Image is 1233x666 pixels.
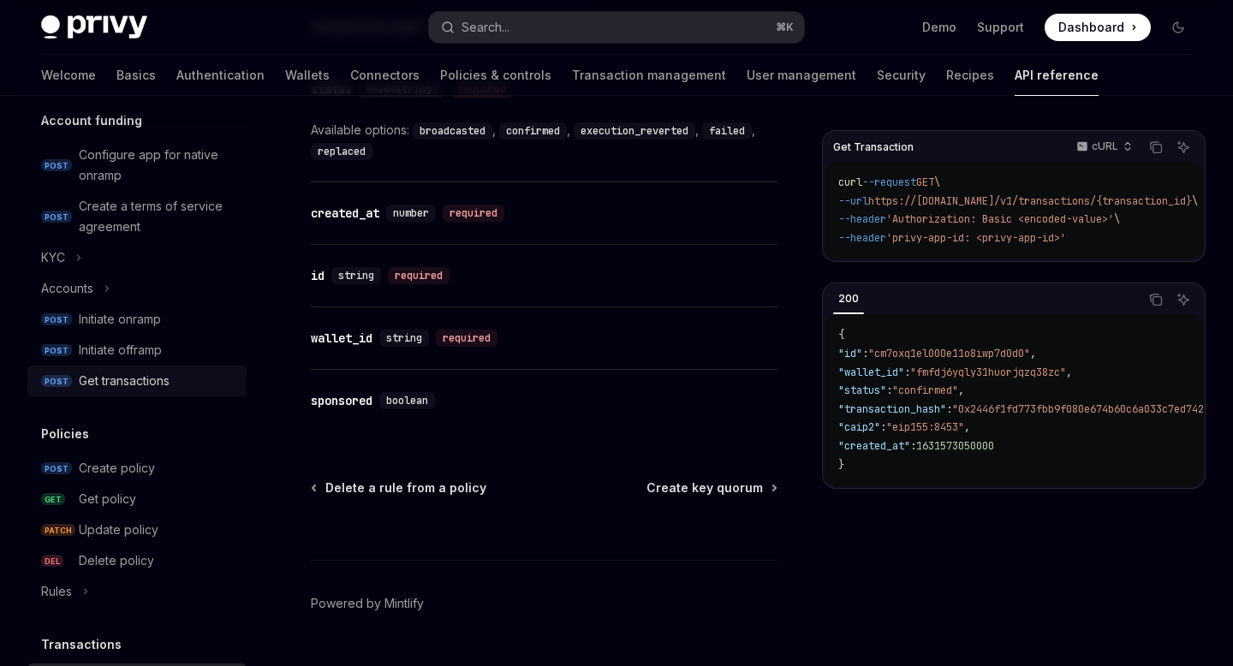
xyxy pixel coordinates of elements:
[27,335,247,366] a: POSTInitiate offramp
[910,439,916,453] span: :
[41,581,72,602] div: Rules
[338,269,374,282] span: string
[862,175,916,189] span: --request
[946,55,994,96] a: Recipes
[499,122,567,140] code: confirmed
[1145,136,1167,158] button: Copy the contents from the code block
[838,347,862,360] span: "id"
[833,288,864,309] div: 200
[79,550,154,571] div: Delete policy
[838,366,904,379] span: "wallet_id"
[311,330,372,347] div: wallet_id
[79,145,236,186] div: Configure app for native onramp
[41,247,65,268] div: KYC
[862,347,868,360] span: :
[880,420,886,434] span: :
[1015,55,1099,96] a: API reference
[838,194,868,208] span: --url
[79,196,236,237] div: Create a terms of service agreement
[41,634,122,655] h5: Transactions
[886,231,1066,245] span: 'privy-app-id: <privy-app-id>'
[1164,14,1192,41] button: Toggle dark mode
[41,15,147,39] img: dark logo
[946,402,952,416] span: :
[413,122,492,140] code: broadcasted
[934,175,940,189] span: \
[311,267,325,284] div: id
[838,328,844,342] span: {
[79,489,136,509] div: Get policy
[702,122,752,140] code: failed
[1058,19,1124,36] span: Dashboard
[41,424,89,444] h5: Policies
[868,347,1030,360] span: "cm7oxq1el000e11o8iwp7d0d0"
[27,545,247,576] a: DELDelete policy
[838,231,886,245] span: --header
[572,55,726,96] a: Transaction management
[41,55,96,96] a: Welcome
[311,143,372,160] code: replaced
[916,439,994,453] span: 1631573050000
[311,205,379,222] div: created_at
[41,211,72,223] span: POST
[41,462,72,475] span: POST
[833,140,914,154] span: Get Transaction
[393,206,429,220] span: number
[27,366,247,396] a: POSTGet transactions
[116,55,156,96] a: Basics
[41,159,72,172] span: POST
[877,55,926,96] a: Security
[904,366,910,379] span: :
[838,384,886,397] span: "status"
[27,514,247,545] a: PATCHUpdate policy
[1114,212,1120,226] span: \
[886,420,964,434] span: "eip155:8453"
[838,402,946,416] span: "transaction_hash"
[886,212,1114,226] span: 'Authorization: Basic <encoded-value>'
[27,576,247,607] button: Toggle Rules section
[747,55,856,96] a: User management
[79,458,155,479] div: Create policy
[646,479,763,497] span: Create key quorum
[499,120,574,140] div: ,
[574,120,702,140] div: ,
[313,479,486,497] a: Delete a rule from a policy
[41,555,63,568] span: DEL
[27,273,247,304] button: Toggle Accounts section
[440,55,551,96] a: Policies & controls
[41,524,75,537] span: PATCH
[27,304,247,335] a: POSTInitiate onramp
[27,453,247,484] a: POSTCreate policy
[443,205,504,222] div: required
[27,140,247,191] a: POSTConfigure app for native onramp
[886,384,892,397] span: :
[922,19,956,36] a: Demo
[1145,288,1167,311] button: Copy the contents from the code block
[1067,133,1140,162] button: cURL
[350,55,420,96] a: Connectors
[413,120,499,140] div: ,
[1030,347,1036,360] span: ,
[838,439,910,453] span: "created_at"
[838,420,880,434] span: "caip2"
[311,392,372,409] div: sponsored
[574,122,695,140] code: execution_reverted
[916,175,934,189] span: GET
[311,120,777,161] div: Available options:
[910,366,1066,379] span: "fmfdj6yqly31huorjqzq38zc"
[41,375,72,388] span: POST
[325,479,486,497] span: Delete a rule from a policy
[79,520,158,540] div: Update policy
[27,242,247,273] button: Toggle KYC section
[79,371,170,391] div: Get transactions
[958,384,964,397] span: ,
[977,19,1024,36] a: Support
[868,194,1192,208] span: https://[DOMAIN_NAME]/v1/transactions/{transaction_id}
[176,55,265,96] a: Authentication
[964,420,970,434] span: ,
[429,12,803,43] button: Open search
[646,479,776,497] a: Create key quorum
[436,330,497,347] div: required
[41,493,65,506] span: GET
[462,17,509,38] div: Search...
